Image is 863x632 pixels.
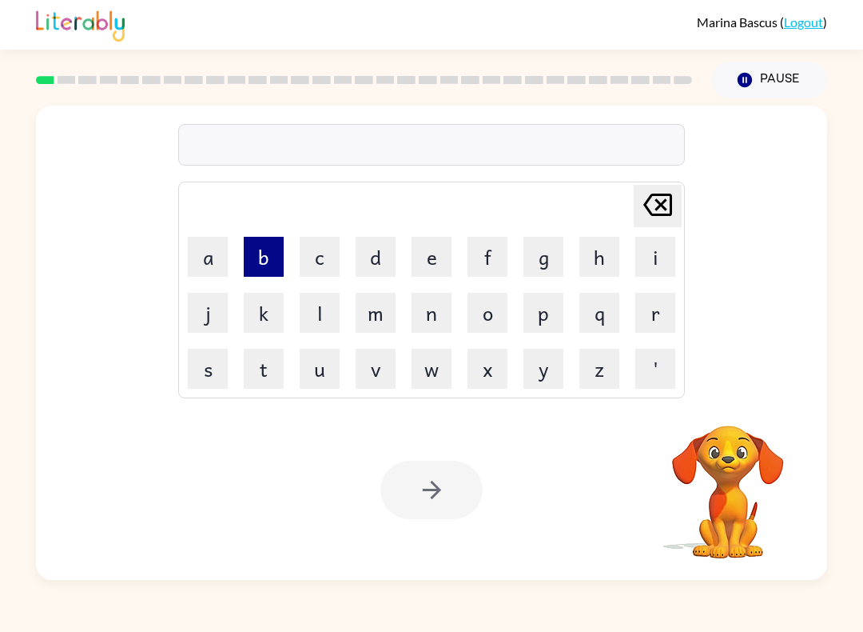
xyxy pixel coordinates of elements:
[784,14,823,30] a: Logout
[244,237,284,277] button: b
[356,349,396,389] button: v
[579,293,619,333] button: q
[523,349,563,389] button: y
[523,293,563,333] button: p
[579,237,619,277] button: h
[635,293,675,333] button: r
[188,237,228,277] button: a
[523,237,563,277] button: g
[711,62,827,98] button: Pause
[300,349,340,389] button: u
[412,293,451,333] button: n
[697,14,827,30] div: ( )
[244,293,284,333] button: k
[467,293,507,333] button: o
[412,237,451,277] button: e
[697,14,780,30] span: Marina Bascus
[635,237,675,277] button: i
[300,237,340,277] button: c
[300,293,340,333] button: l
[648,401,808,561] video: Your browser must support playing .mp4 files to use Literably. Please try using another browser.
[635,349,675,389] button: '
[356,293,396,333] button: m
[188,349,228,389] button: s
[36,6,125,42] img: Literably
[467,237,507,277] button: f
[244,349,284,389] button: t
[412,349,451,389] button: w
[356,237,396,277] button: d
[188,293,228,333] button: j
[579,349,619,389] button: z
[467,349,507,389] button: x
